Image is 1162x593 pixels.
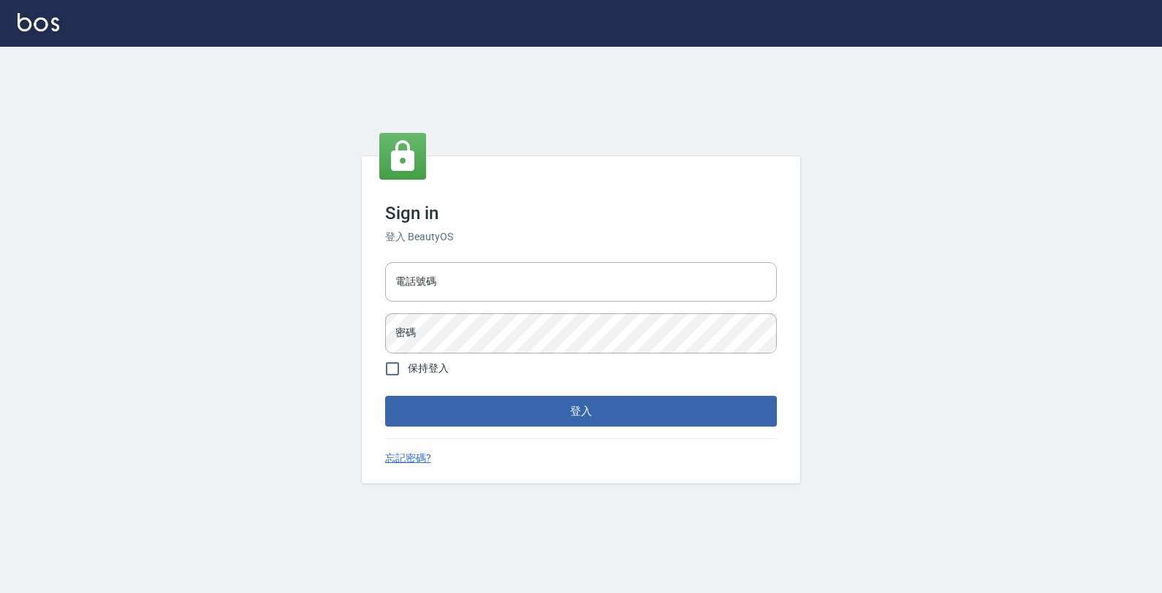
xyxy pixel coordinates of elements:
h6: 登入 BeautyOS [385,229,777,245]
img: Logo [18,13,59,31]
span: 保持登入 [408,361,449,376]
a: 忘記密碼? [385,451,431,466]
button: 登入 [385,396,777,426]
h3: Sign in [385,203,777,223]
